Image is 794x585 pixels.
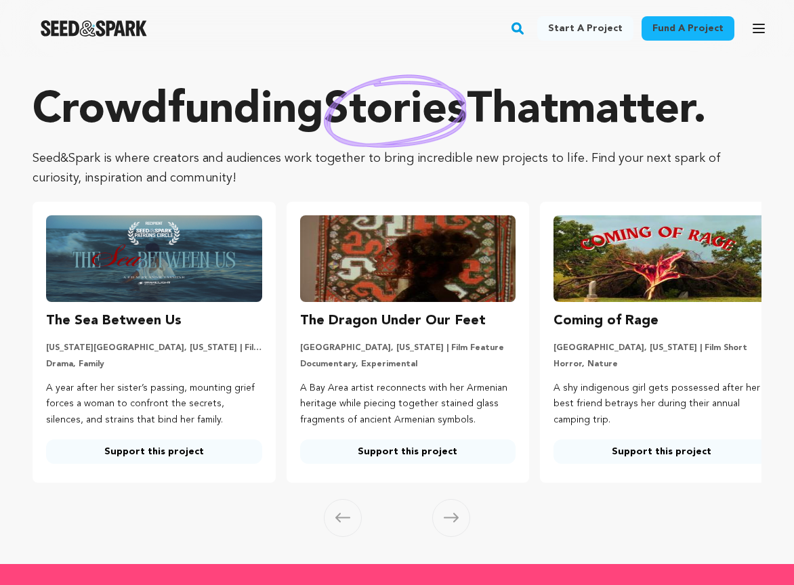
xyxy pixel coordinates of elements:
[642,16,734,41] a: Fund a project
[553,310,659,332] h3: Coming of Rage
[41,20,147,37] a: Seed&Spark Homepage
[46,343,262,353] p: [US_STATE][GEOGRAPHIC_DATA], [US_STATE] | Film Short
[553,343,770,353] p: [GEOGRAPHIC_DATA], [US_STATE] | Film Short
[300,215,516,302] img: The Dragon Under Our Feet image
[46,215,262,302] img: The Sea Between Us image
[553,215,770,302] img: Coming of Rage image
[553,439,770,464] a: Support this project
[41,20,147,37] img: Seed&Spark Logo Dark Mode
[46,359,262,370] p: Drama, Family
[537,16,633,41] a: Start a project
[46,310,182,332] h3: The Sea Between Us
[324,74,467,148] img: hand sketched image
[300,310,486,332] h3: The Dragon Under Our Feet
[553,381,770,429] p: A shy indigenous girl gets possessed after her best friend betrays her during their annual campin...
[300,439,516,464] a: Support this project
[46,381,262,429] p: A year after her sister’s passing, mounting grief forces a woman to confront the secrets, silence...
[558,89,693,133] span: matter
[33,149,761,188] p: Seed&Spark is where creators and audiences work together to bring incredible new projects to life...
[300,359,516,370] p: Documentary, Experimental
[46,439,262,464] a: Support this project
[553,359,770,370] p: Horror, Nature
[300,381,516,429] p: A Bay Area artist reconnects with her Armenian heritage while piecing together stained glass frag...
[300,343,516,353] p: [GEOGRAPHIC_DATA], [US_STATE] | Film Feature
[33,84,761,138] p: Crowdfunding that .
